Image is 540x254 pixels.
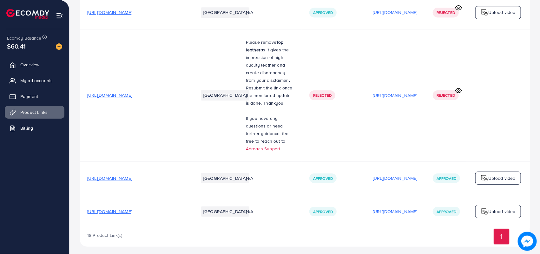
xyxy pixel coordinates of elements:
[313,209,333,214] span: Approved
[87,9,132,16] span: [URL][DOMAIN_NAME]
[7,35,41,41] span: Ecomdy Balance
[87,232,122,238] span: 18 Product Link(s)
[437,209,456,214] span: Approved
[87,208,132,215] span: [URL][DOMAIN_NAME]
[246,39,284,53] strong: Top leather
[201,173,249,183] li: [GEOGRAPHIC_DATA]
[5,106,64,119] a: Product Links
[20,62,39,68] span: Overview
[488,174,516,182] p: Upload video
[5,58,64,71] a: Overview
[20,125,33,131] span: Billing
[246,115,290,144] span: If you have any questions or need further guidance, feel free to reach out to
[246,208,253,215] span: N/A
[313,93,332,98] span: Rejected
[437,10,455,15] span: Rejected
[87,92,132,98] span: [URL][DOMAIN_NAME]
[56,12,63,19] img: menu
[481,174,488,182] img: logo
[5,74,64,87] a: My ad accounts
[5,90,64,103] a: Payment
[481,9,488,16] img: logo
[437,176,456,181] span: Approved
[20,93,38,100] span: Payment
[373,9,418,16] p: [URL][DOMAIN_NAME]
[437,93,455,98] span: Rejected
[20,77,53,84] span: My ad accounts
[488,208,516,215] p: Upload video
[481,208,488,215] img: logo
[313,176,333,181] span: Approved
[373,174,418,182] p: [URL][DOMAIN_NAME]
[6,9,49,19] img: logo
[56,43,62,50] img: image
[5,122,64,134] a: Billing
[201,206,249,217] li: [GEOGRAPHIC_DATA]
[246,9,253,16] span: N/A
[87,175,132,181] span: [URL][DOMAIN_NAME]
[488,9,516,16] p: Upload video
[201,90,249,100] li: [GEOGRAPHIC_DATA]
[373,208,418,215] p: [URL][DOMAIN_NAME]
[20,109,48,115] span: Product Links
[246,38,294,107] p: Please remove as it gives the impression of high quality leather and create discrepancy from your...
[313,10,333,15] span: Approved
[7,42,26,51] span: $60.41
[373,92,418,99] p: [URL][DOMAIN_NAME]
[518,232,536,250] img: image
[246,146,280,152] a: Adreach Support
[246,175,253,181] span: N/A
[201,7,249,17] li: [GEOGRAPHIC_DATA]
